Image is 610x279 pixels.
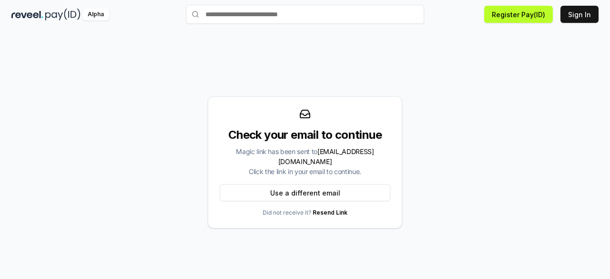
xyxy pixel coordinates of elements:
button: Use a different email [220,184,390,201]
img: pay_id [45,9,81,21]
a: Resend Link [313,209,347,216]
span: [EMAIL_ADDRESS][DOMAIN_NAME] [278,147,374,165]
div: Alpha [82,9,109,21]
img: reveel_dark [11,9,43,21]
button: Sign In [560,6,599,23]
p: Did not receive it? [263,209,347,217]
div: Check your email to continue [220,127,390,143]
button: Register Pay(ID) [484,6,553,23]
div: Magic link has been sent to Click the link in your email to continue. [220,146,390,176]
